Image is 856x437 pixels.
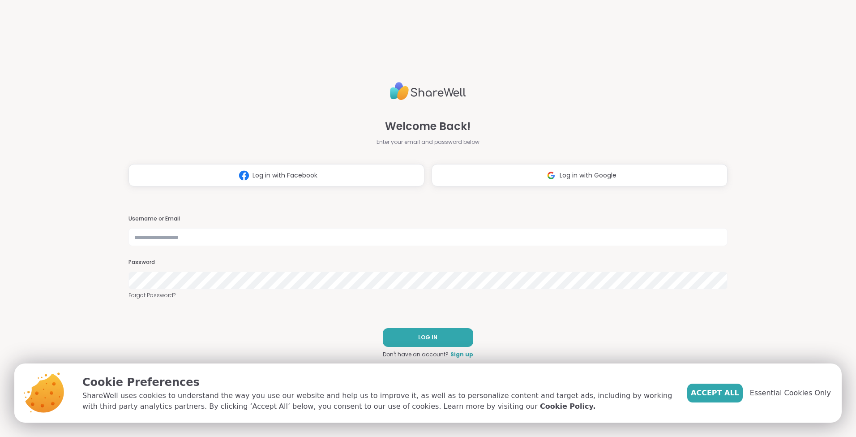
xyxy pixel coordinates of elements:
[82,390,673,412] p: ShareWell uses cookies to understand the way you use our website and help us to improve it, as we...
[128,164,424,186] button: Log in with Facebook
[418,333,437,342] span: LOG IN
[128,291,728,299] a: Forgot Password?
[540,401,595,412] a: Cookie Policy.
[432,164,728,186] button: Log in with Google
[385,118,471,134] span: Welcome Back!
[687,384,743,402] button: Accept All
[390,78,466,104] img: ShareWell Logo
[750,388,831,398] span: Essential Cookies Only
[383,328,473,347] button: LOG IN
[235,167,253,184] img: ShareWell Logomark
[450,350,473,359] a: Sign up
[560,171,616,180] span: Log in with Google
[82,374,673,390] p: Cookie Preferences
[383,350,449,359] span: Don't have an account?
[128,259,728,266] h3: Password
[543,167,560,184] img: ShareWell Logomark
[691,388,739,398] span: Accept All
[253,171,317,180] span: Log in with Facebook
[128,215,728,223] h3: Username or Email
[377,138,479,146] span: Enter your email and password below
